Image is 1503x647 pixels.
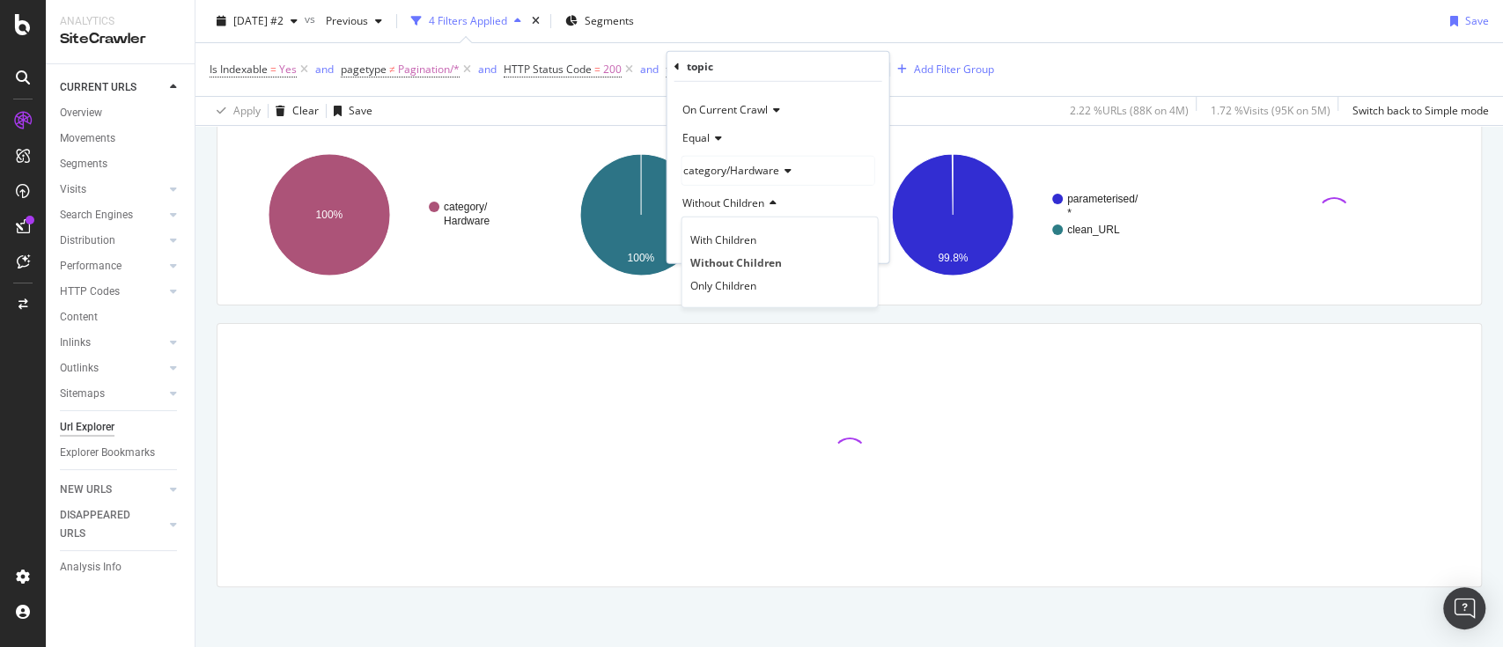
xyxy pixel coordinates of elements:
[478,61,497,77] button: and
[603,57,622,82] span: 200
[504,62,592,77] span: HTTP Status Code
[305,11,319,26] span: vs
[682,195,763,210] span: Without Children
[349,103,372,118] div: Save
[60,385,165,403] a: Sitemaps
[627,252,654,264] text: 100%
[60,558,182,577] a: Analysis Info
[60,359,165,378] a: Outlinks
[1070,103,1189,118] div: 2.22 % URLs ( 88K on 4M )
[316,209,343,221] text: 100%
[233,103,261,118] div: Apply
[890,59,994,80] button: Add Filter Group
[279,57,297,82] span: Yes
[231,138,529,291] svg: A chart.
[60,180,86,199] div: Visits
[389,62,395,77] span: ≠
[292,103,319,118] div: Clear
[60,29,181,49] div: SiteCrawler
[60,104,102,122] div: Overview
[594,62,600,77] span: =
[60,78,136,97] div: CURRENT URLS
[1443,587,1485,629] div: Open Intercom Messenger
[398,57,460,82] span: Pagination/*
[1352,103,1489,118] div: Switch back to Simple mode
[60,283,165,301] a: HTTP Codes
[854,138,1153,291] svg: A chart.
[327,97,372,125] button: Save
[60,232,165,250] a: Distribution
[1067,193,1138,205] text: parameterised/
[585,13,634,28] span: Segments
[404,7,528,35] button: 4 Filters Applied
[60,308,182,327] a: Content
[60,444,155,462] div: Explorer Bookmarks
[60,444,182,462] a: Explorer Bookmarks
[60,257,165,276] a: Performance
[60,14,181,29] div: Analytics
[60,506,149,543] div: DISAPPEARED URLS
[60,385,105,403] div: Sitemaps
[689,232,755,246] span: With Children
[315,61,334,77] button: and
[640,61,659,77] button: and
[270,62,276,77] span: =
[60,308,98,327] div: Content
[429,13,507,28] div: 4 Filters Applied
[60,206,165,224] a: Search Engines
[60,180,165,199] a: Visits
[640,62,659,77] div: and
[210,7,305,35] button: [DATE] #2
[1465,13,1489,28] div: Save
[60,418,182,437] a: Url Explorer
[444,201,488,213] text: category/
[341,62,387,77] span: pagetype
[60,257,122,276] div: Performance
[210,97,261,125] button: Apply
[686,59,712,74] div: topic
[60,104,182,122] a: Overview
[682,163,778,178] span: category/Hardware
[60,206,133,224] div: Search Engines
[444,215,490,227] text: Hardware
[689,254,781,269] span: Without Children
[319,7,389,35] button: Previous
[60,334,91,352] div: Inlinks
[60,359,99,378] div: Outlinks
[682,102,767,117] span: On Current Crawl
[914,62,994,77] div: Add Filter Group
[60,78,165,97] a: CURRENT URLS
[60,418,114,437] div: Url Explorer
[689,277,755,292] span: Only Children
[60,506,165,543] a: DISAPPEARED URLS
[60,155,182,173] a: Segments
[60,129,115,148] div: Movements
[60,481,112,499] div: NEW URLS
[1345,97,1489,125] button: Switch back to Simple mode
[269,97,319,125] button: Clear
[938,252,968,264] text: 99.8%
[60,334,165,352] a: Inlinks
[682,130,709,145] span: Equal
[60,129,182,148] a: Movements
[60,232,115,250] div: Distribution
[1211,103,1330,118] div: 1.72 % Visits ( 95K on 5M )
[674,232,729,249] button: Cancel
[542,138,841,291] svg: A chart.
[60,558,122,577] div: Analysis Info
[319,13,368,28] span: Previous
[210,62,268,77] span: Is Indexable
[233,13,284,28] span: 2025 Sep. 15th #2
[315,62,334,77] div: and
[558,7,641,35] button: Segments
[478,62,497,77] div: and
[60,283,120,301] div: HTTP Codes
[1443,7,1489,35] button: Save
[60,481,165,499] a: NEW URLS
[1067,224,1120,236] text: clean_URL
[60,155,107,173] div: Segments
[528,12,543,30] div: times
